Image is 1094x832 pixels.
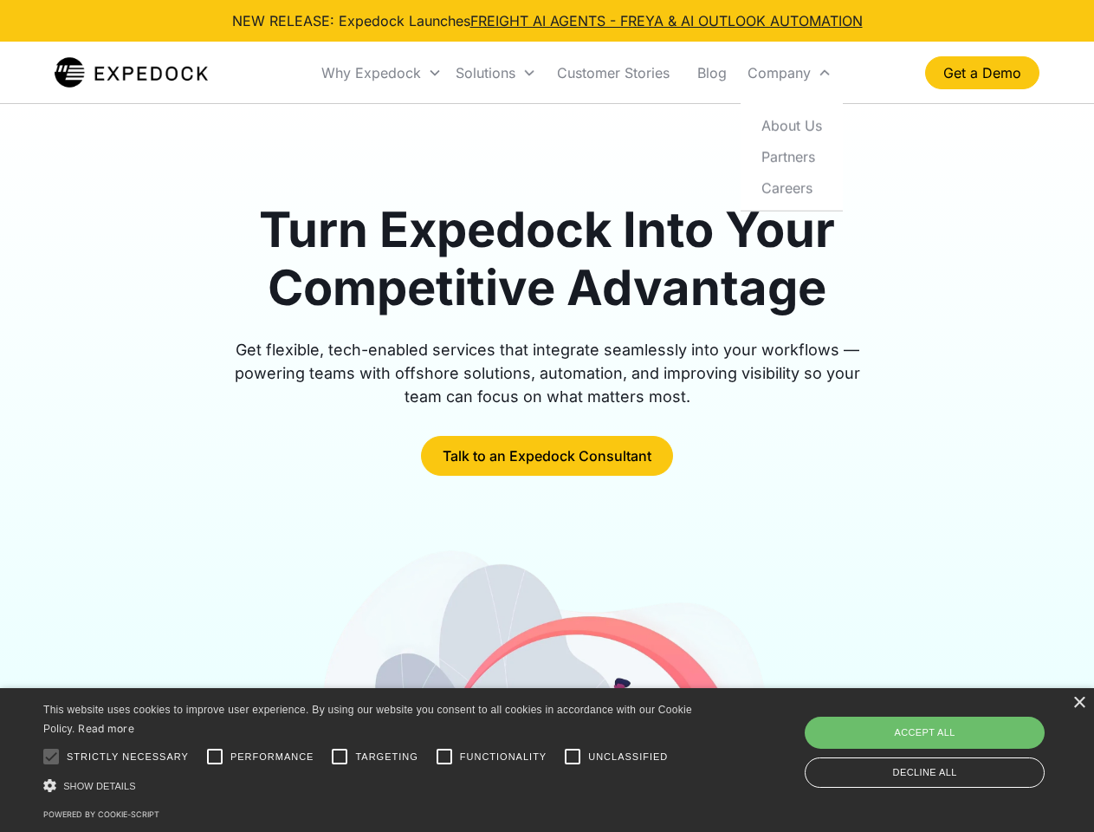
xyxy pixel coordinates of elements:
[748,64,811,81] div: Company
[314,43,449,102] div: Why Expedock
[806,645,1094,832] iframe: Chat Widget
[748,172,836,203] a: Careers
[63,781,136,791] span: Show details
[925,56,1039,89] a: Get a Demo
[543,43,683,102] a: Customer Stories
[43,809,159,819] a: Powered by cookie-script
[460,750,547,764] span: Functionality
[741,102,843,211] nav: Company
[67,750,189,764] span: Strictly necessary
[449,43,543,102] div: Solutions
[588,750,668,764] span: Unclassified
[741,43,838,102] div: Company
[683,43,741,102] a: Blog
[748,109,836,140] a: About Us
[748,140,836,172] a: Partners
[55,55,208,90] a: home
[232,10,863,31] div: NEW RELEASE: Expedock Launches
[321,64,421,81] div: Why Expedock
[55,55,208,90] img: Expedock Logo
[456,64,515,81] div: Solutions
[470,12,863,29] a: FREIGHT AI AGENTS - FREYA & AI OUTLOOK AUTOMATION
[230,750,314,764] span: Performance
[421,436,673,476] a: Talk to an Expedock Consultant
[215,201,880,317] h1: Turn Expedock Into Your Competitive Advantage
[43,777,698,795] div: Show details
[43,704,692,736] span: This website uses cookies to improve user experience. By using our website you consent to all coo...
[78,722,134,735] a: Read more
[215,338,880,408] div: Get flexible, tech-enabled services that integrate seamlessly into your workflows — powering team...
[355,750,418,764] span: Targeting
